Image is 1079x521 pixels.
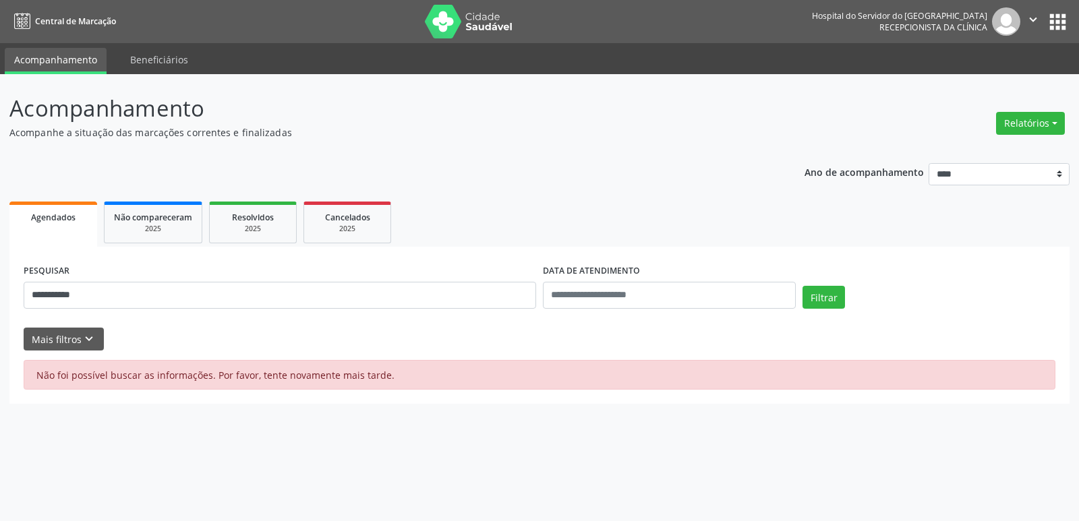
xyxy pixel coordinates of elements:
span: Cancelados [325,212,370,223]
label: DATA DE ATENDIMENTO [543,261,640,282]
span: Não compareceram [114,212,192,223]
button: Mais filtroskeyboard_arrow_down [24,328,104,351]
div: 2025 [314,224,381,234]
button: Filtrar [803,286,845,309]
p: Acompanhamento [9,92,751,125]
span: Resolvidos [232,212,274,223]
img: img [992,7,1020,36]
span: Recepcionista da clínica [879,22,987,33]
div: Não foi possível buscar as informações. Por favor, tente novamente mais tarde. [24,360,1055,390]
div: Hospital do Servidor do [GEOGRAPHIC_DATA] [812,10,987,22]
div: 2025 [219,224,287,234]
p: Ano de acompanhamento [805,163,924,180]
div: 2025 [114,224,192,234]
span: Central de Marcação [35,16,116,27]
label: PESQUISAR [24,261,69,282]
a: Beneficiários [121,48,198,71]
button: Relatórios [996,112,1065,135]
a: Central de Marcação [9,10,116,32]
i: keyboard_arrow_down [82,332,96,346]
a: Acompanhamento [5,48,107,74]
span: Agendados [31,212,76,223]
button: apps [1046,10,1070,34]
p: Acompanhe a situação das marcações correntes e finalizadas [9,125,751,140]
button:  [1020,7,1046,36]
i:  [1026,12,1041,27]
